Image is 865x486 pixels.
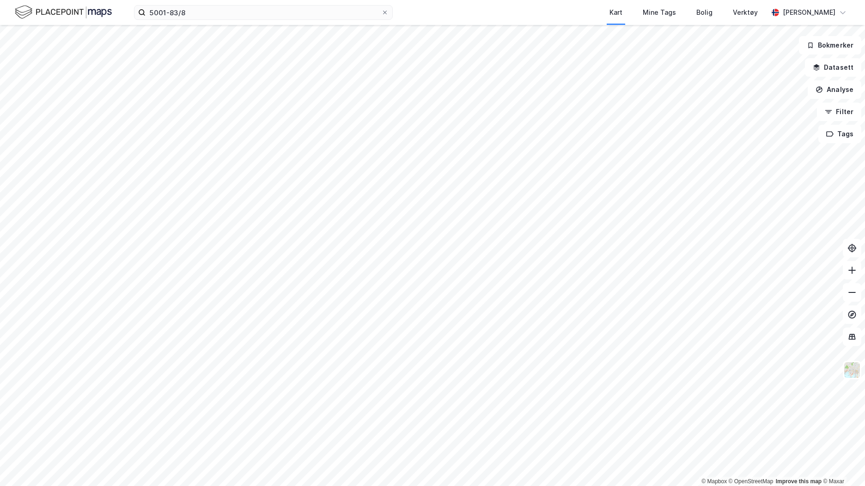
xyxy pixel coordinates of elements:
[733,7,758,18] div: Verktøy
[799,36,861,55] button: Bokmerker
[643,7,676,18] div: Mine Tags
[805,58,861,77] button: Datasett
[808,80,861,99] button: Analyse
[146,6,381,19] input: Søk på adresse, matrikkel, gårdeiere, leietakere eller personer
[783,7,835,18] div: [PERSON_NAME]
[776,478,822,485] a: Improve this map
[701,478,727,485] a: Mapbox
[817,103,861,121] button: Filter
[819,442,865,486] iframe: Chat Widget
[819,442,865,486] div: Kontrollprogram for chat
[609,7,622,18] div: Kart
[729,478,774,485] a: OpenStreetMap
[843,361,861,379] img: Z
[696,7,713,18] div: Bolig
[15,4,112,20] img: logo.f888ab2527a4732fd821a326f86c7f29.svg
[818,125,861,143] button: Tags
